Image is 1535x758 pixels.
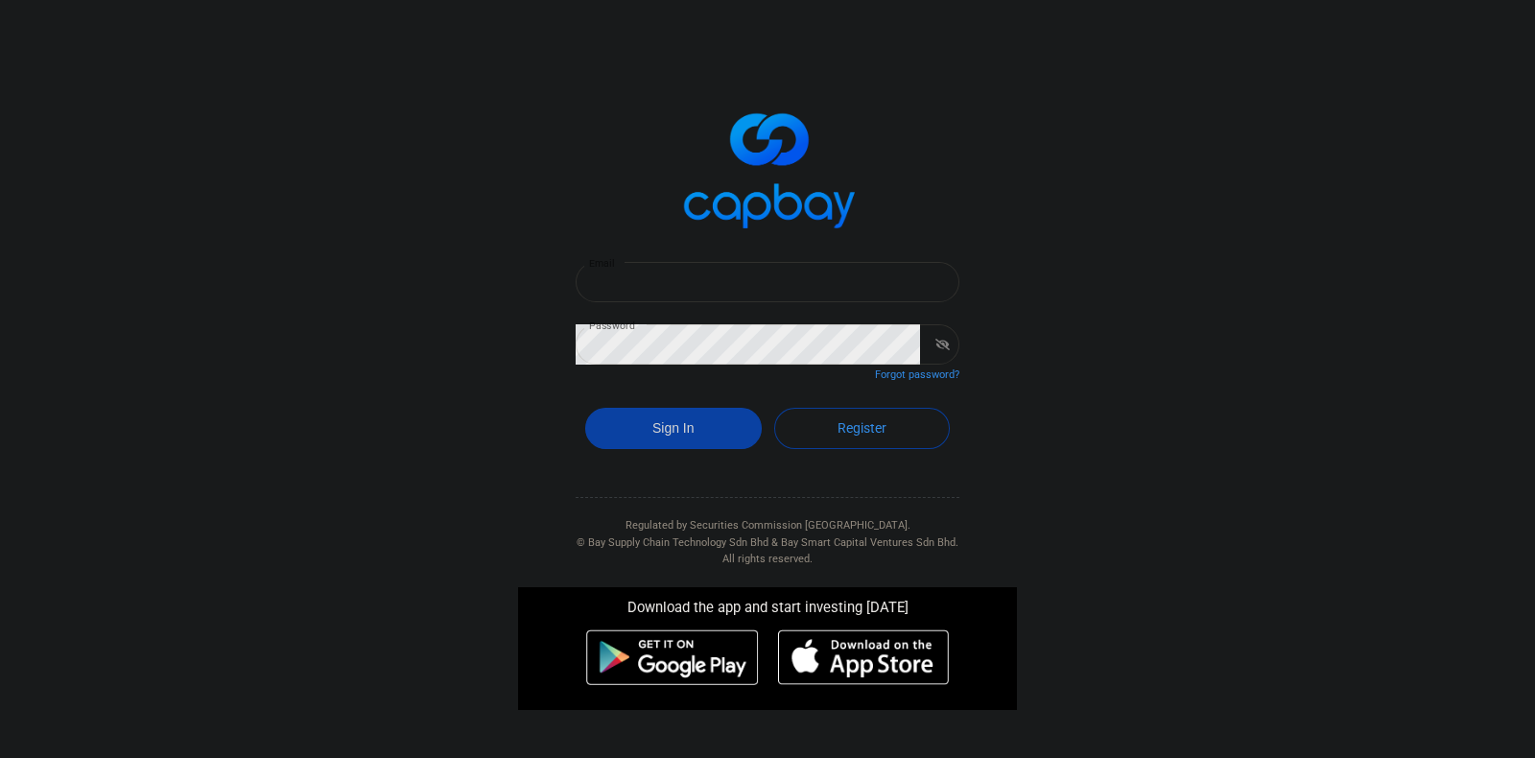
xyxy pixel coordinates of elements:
[778,629,949,685] img: ios
[585,408,762,449] button: Sign In
[672,96,863,239] img: logo
[589,256,614,271] label: Email
[589,319,635,333] label: Password
[577,536,768,549] span: © Bay Supply Chain Technology Sdn Bhd
[586,629,759,685] img: android
[838,420,886,436] span: Register
[504,587,1031,620] div: Download the app and start investing [DATE]
[875,368,959,381] a: Forgot password?
[774,408,951,449] a: Register
[781,536,958,549] span: Bay Smart Capital Ventures Sdn Bhd.
[576,498,959,568] div: Regulated by Securities Commission [GEOGRAPHIC_DATA]. & All rights reserved.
